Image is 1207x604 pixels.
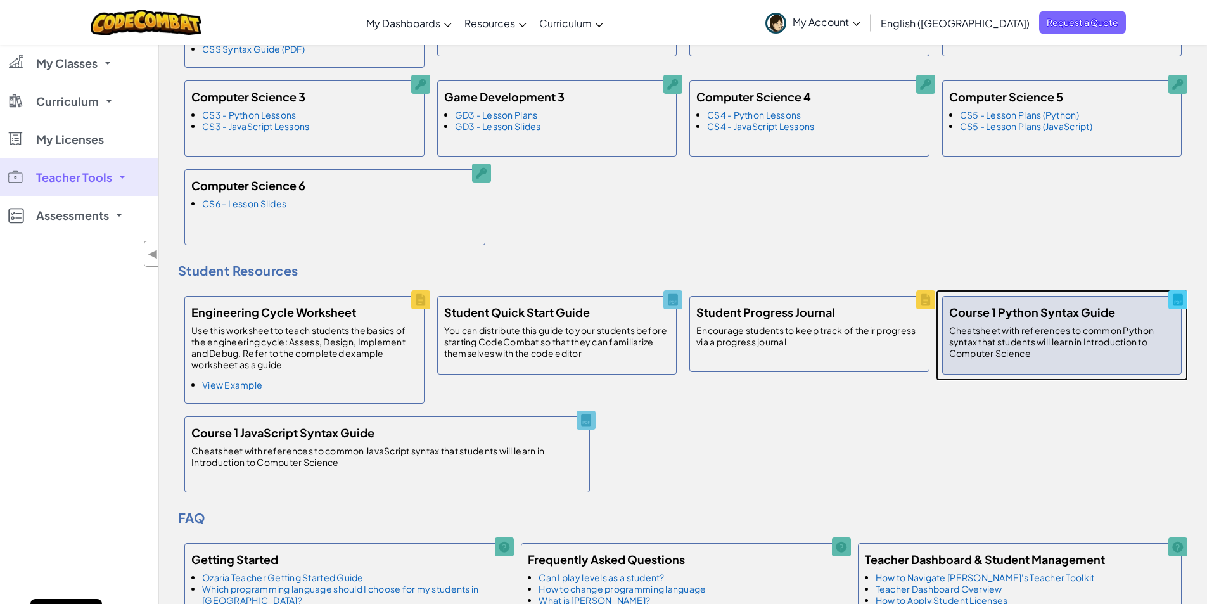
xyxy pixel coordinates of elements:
[876,583,1002,594] a: Teacher Dashboard Overview
[36,172,112,183] span: Teacher Tools
[91,10,201,35] img: CodeCombat logo
[793,15,860,29] span: My Account
[178,290,431,410] a: Engineering Cycle Worksheet Use this worksheet to teach students the basics of the engineering cy...
[431,290,684,381] a: Student Quick Start Guide You can distribute this guide to your students before starting CodeComb...
[191,423,374,442] h5: Course 1 JavaScript Syntax Guide
[707,120,814,132] a: CS4 - JavaScript Lessons
[444,303,590,321] h5: Student Quick Start Guide
[202,379,262,390] a: View Example
[765,13,786,34] img: avatar
[455,120,541,132] a: GD3 - Lesson Slides
[191,176,305,195] h5: Computer Science 6
[696,303,835,321] h5: Student Progress Journal
[444,87,565,106] h5: Game Development 3
[431,74,684,163] a: Game Development 3 GD3 - Lesson Plans GD3 - Lesson Slides
[191,445,583,468] p: Cheatsheet with references to common JavaScript syntax that students will learn in Introduction t...
[458,6,533,40] a: Resources
[683,290,936,378] a: Student Progress Journal Encourage students to keep track of their progress via a progress journal
[683,74,936,163] a: Computer Science 4 CS4 - Python Lessons CS4 - JavaScript Lessons
[191,303,356,321] h5: Engineering Cycle Worksheet
[707,109,801,120] a: CS4 - Python Lessons
[876,572,1095,583] a: How to Navigate [PERSON_NAME]'s Teacher Toolkit
[178,261,1188,280] h4: Student Resources
[360,6,458,40] a: My Dashboards
[539,583,706,594] a: How to change programming language
[696,324,923,347] p: Encourage students to keep track of their progress via a progress journal
[178,508,1188,527] h4: FAQ
[455,109,538,120] a: GD3 - Lesson Plans
[949,87,1063,106] h5: Computer Science 5
[960,109,1079,120] a: CS5 - Lesson Plans (Python)
[148,245,158,263] span: ◀
[696,87,811,106] h5: Computer Science 4
[178,163,596,252] a: Computer Science 6 CS6 - Lesson Slides
[949,324,1175,359] p: Cheatsheet with references to common Python syntax that students will learn in Introduction to Co...
[936,290,1189,381] a: Course 1 Python Syntax Guide Cheatsheet with references to common Python syntax that students wil...
[539,16,592,30] span: Curriculum
[960,120,1092,132] a: CS5 - Lesson Plans (JavaScript)
[178,410,596,499] a: Course 1 JavaScript Syntax Guide Cheatsheet with references to common JavaScript syntax that stud...
[1039,11,1126,34] a: Request a Quote
[36,96,99,107] span: Curriculum
[528,550,685,569] h5: Frequently Asked Questions
[202,109,296,120] a: CS3 - Python Lessons
[36,58,98,69] span: My Classes
[759,3,867,42] a: My Account
[539,572,664,583] a: Can I play levels as a student?
[865,550,1105,569] h5: Teacher Dashboard & Student Management
[366,16,440,30] span: My Dashboards
[191,324,418,370] p: Use this worksheet to teach students the basics of the engineering cycle: Assess, Design, Impleme...
[949,303,1115,321] h5: Course 1 Python Syntax Guide
[202,572,364,583] a: Ozaria Teacher Getting Started Guide
[464,16,515,30] span: Resources
[36,134,104,145] span: My Licenses
[191,87,305,106] h5: Computer Science 3
[202,43,305,55] a: CSS Syntax Guide (PDF)
[874,6,1036,40] a: English ([GEOGRAPHIC_DATA])
[533,6,610,40] a: Curriculum
[36,210,109,221] span: Assessments
[202,120,309,132] a: CS3 - JavaScript Lessons
[202,198,286,209] a: CS6 - Lesson Slides
[191,550,278,569] h5: Getting Started
[178,74,431,163] a: Computer Science 3 CS3 - Python Lessons CS3 - JavaScript Lessons
[444,324,670,359] p: You can distribute this guide to your students before starting CodeCombat so that they can famili...
[881,16,1030,30] span: English ([GEOGRAPHIC_DATA])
